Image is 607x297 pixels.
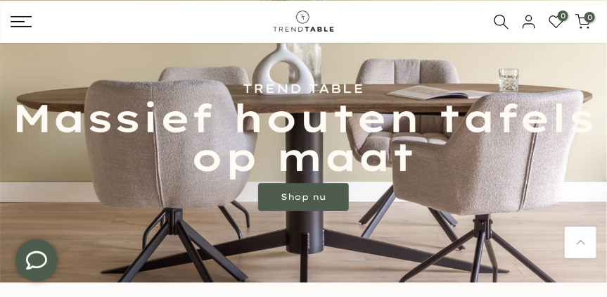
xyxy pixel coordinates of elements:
a: Terug naar boven [565,227,596,258]
span: 0 [584,12,595,23]
iframe: toggle-frame [1,225,72,296]
a: 0 [549,13,564,29]
a: 0 [575,13,591,29]
span: 0 [558,10,568,20]
img: trend-table [260,1,347,40]
a: Shop nu [258,183,349,211]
